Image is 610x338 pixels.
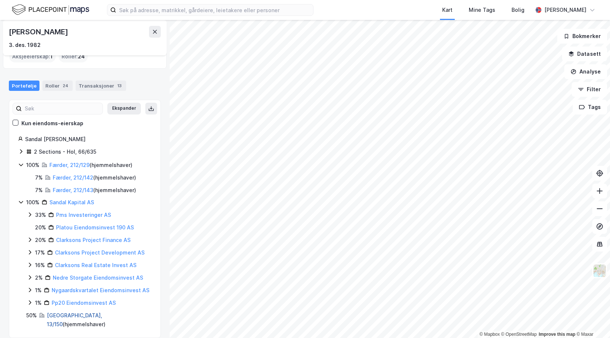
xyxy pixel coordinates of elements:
[34,147,96,156] div: 2 Sections - Hol, 66/635
[479,332,500,337] a: Mapbox
[35,286,42,295] div: 1%
[52,287,149,293] a: Nygaardskvartalet Eiendomsinvest AS
[593,264,607,278] img: Z
[78,52,85,61] span: 24
[49,161,132,170] div: ( hjemmelshaver )
[35,248,45,257] div: 17%
[25,135,152,144] div: Sandal [PERSON_NAME]
[56,237,131,243] a: Clarksons Project Finance AS
[53,187,93,193] a: Færder, 212/143
[9,26,69,38] div: [PERSON_NAME]
[572,82,607,97] button: Filter
[53,174,93,181] a: Færder, 212/142
[35,173,43,182] div: 7%
[107,103,141,115] button: Ekspander
[469,6,495,14] div: Mine Tags
[512,6,524,14] div: Bolig
[35,223,46,232] div: 20%
[35,273,43,282] div: 2%
[544,6,586,14] div: [PERSON_NAME]
[557,29,607,44] button: Bokmerker
[116,4,313,16] input: Søk på adresse, matrikkel, gårdeiere, leietakere eller personer
[49,199,94,205] a: Sandal Kapital AS
[564,64,607,79] button: Analyse
[55,249,145,256] a: Clarksons Project Development AS
[562,47,607,61] button: Datasett
[116,82,123,89] div: 13
[21,119,83,128] div: Kun eiendoms-eierskap
[52,300,116,306] a: Pp20 Eiendomsinvest AS
[53,186,136,195] div: ( hjemmelshaver )
[442,6,453,14] div: Kart
[12,3,89,16] img: logo.f888ab2527a4732fd821a326f86c7f29.svg
[573,303,610,338] iframe: Chat Widget
[53,173,136,182] div: ( hjemmelshaver )
[539,332,575,337] a: Improve this map
[47,312,102,327] a: [GEOGRAPHIC_DATA], 13/150
[76,81,126,91] div: Transaksjoner
[573,100,607,115] button: Tags
[35,236,46,245] div: 20%
[501,332,537,337] a: OpenStreetMap
[26,161,39,170] div: 100%
[26,311,37,320] div: 50%
[35,211,46,219] div: 33%
[9,81,39,91] div: Portefølje
[56,212,111,218] a: Pms Investeringer AS
[55,262,136,268] a: Clarksons Real Estate Invest AS
[50,52,53,61] span: 1
[26,198,39,207] div: 100%
[47,311,152,329] div: ( hjemmelshaver )
[61,82,70,89] div: 24
[35,261,45,270] div: 16%
[59,51,88,62] div: Roller :
[42,81,73,91] div: Roller
[56,224,134,231] a: Platou Eiendomsinvest 190 AS
[35,298,42,307] div: 1%
[53,274,143,281] a: Nedre Storgate Eiendomsinvest AS
[49,162,90,168] a: Færder, 212/129
[35,186,43,195] div: 7%
[9,41,41,49] div: 3. des. 1982
[9,51,56,62] div: Aksjeeierskap :
[22,103,103,114] input: Søk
